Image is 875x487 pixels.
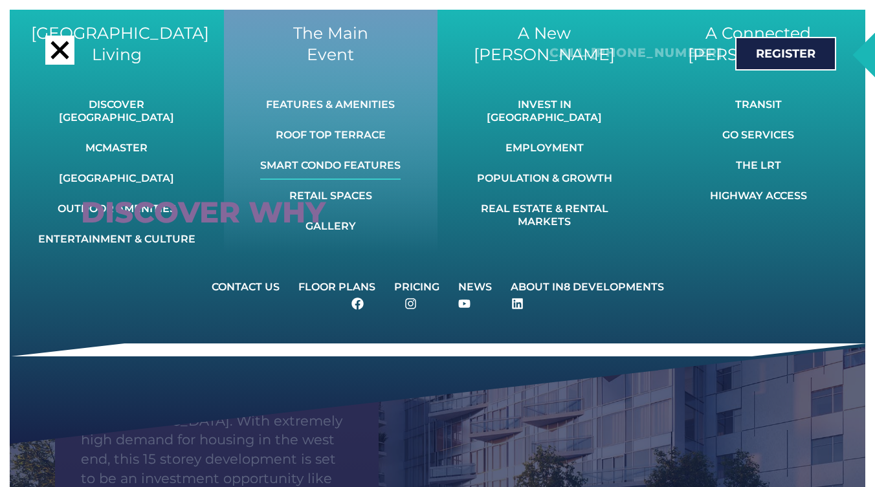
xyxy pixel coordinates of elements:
[756,48,815,60] span: Register
[260,121,401,149] a: Roof Top Terrace
[459,91,630,132] a: Invest In [GEOGRAPHIC_DATA]
[31,195,202,223] a: Outdoor Amenities
[31,225,202,254] a: Entertainment & Culture
[31,164,202,193] a: [GEOGRAPHIC_DATA]
[203,273,288,301] a: Contact Us
[591,45,722,60] a: [PHONE_NUMBER]
[260,182,401,210] a: Retail Spaces
[549,45,722,61] h2: Call:
[459,164,630,193] a: Population & Growth
[31,91,202,132] a: Discover [GEOGRAPHIC_DATA]
[710,182,807,210] a: Highway Access
[735,37,836,70] a: Register
[459,134,630,162] a: Employment
[203,273,672,301] nav: Menu
[260,151,401,180] a: Smart Condo Features
[31,134,202,162] a: McMaster
[290,273,384,301] a: Floor Plans
[450,273,500,301] a: News
[260,212,401,241] a: Gallery
[710,91,807,119] a: Transit
[459,91,630,236] nav: Menu
[260,91,401,119] a: Features & Amenities
[386,273,448,301] a: Pricing
[260,91,401,241] nav: Menu
[31,91,202,254] nav: Menu
[710,91,807,210] nav: Menu
[502,273,672,301] a: About IN8 Developments
[710,151,807,180] a: The LRT
[459,195,630,236] a: Real Estate & Rental Markets
[81,199,353,226] div: Discover why
[710,121,807,149] a: GO Services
